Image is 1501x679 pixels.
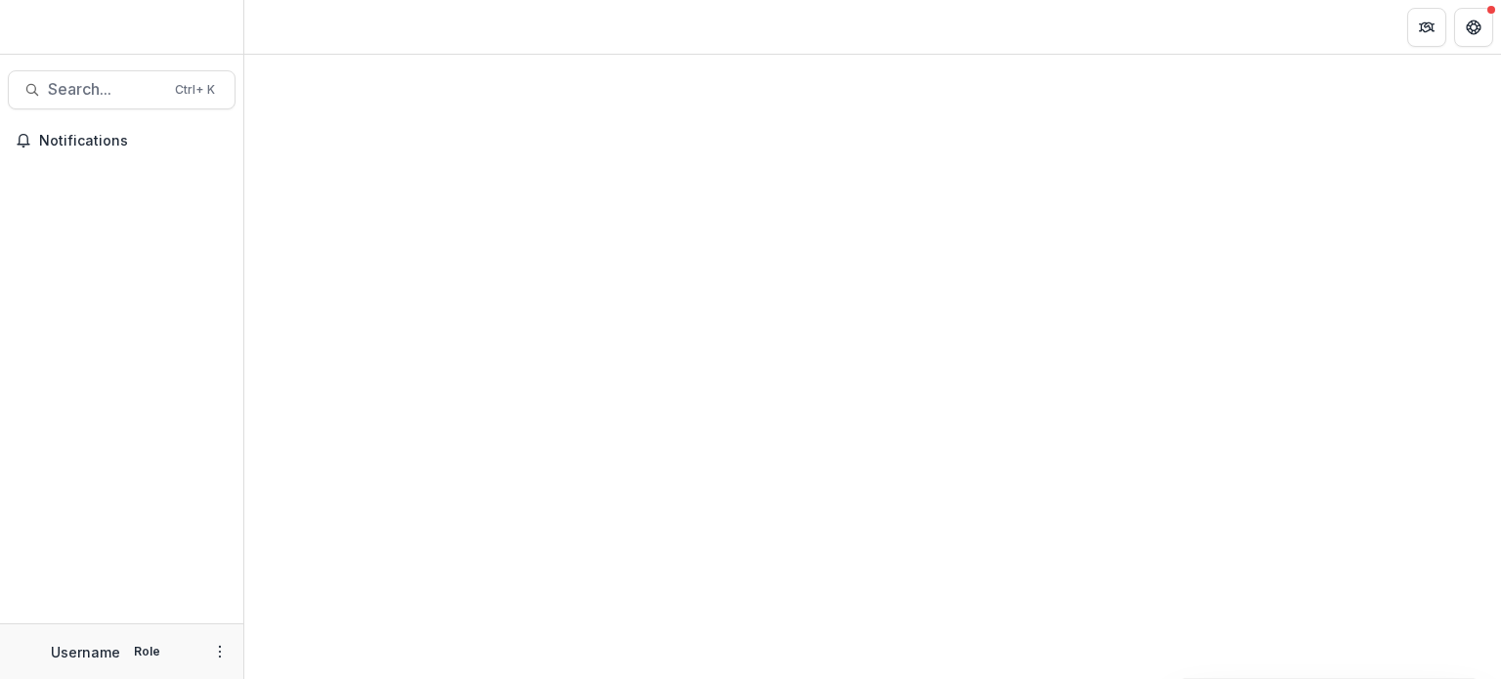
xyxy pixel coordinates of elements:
[8,125,236,156] button: Notifications
[8,70,236,109] button: Search...
[208,640,232,663] button: More
[171,79,219,101] div: Ctrl + K
[39,133,228,149] span: Notifications
[128,643,166,660] p: Role
[1407,8,1446,47] button: Partners
[51,642,120,662] p: Username
[1454,8,1493,47] button: Get Help
[48,80,163,99] span: Search...
[252,13,335,41] nav: breadcrumb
